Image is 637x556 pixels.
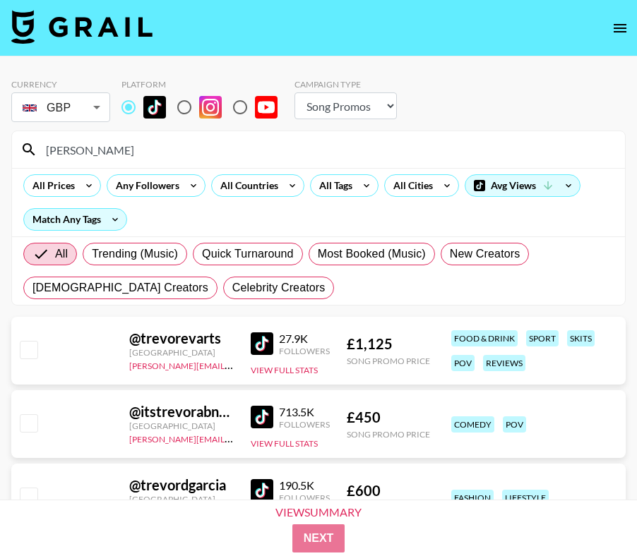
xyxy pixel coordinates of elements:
div: All Tags [311,175,355,196]
span: All [55,246,68,262]
img: YouTube [255,96,278,119]
div: Followers [279,346,330,356]
div: reviews [483,355,525,371]
div: Song Promo Price [347,356,430,366]
button: Next [292,524,345,552]
span: New Creators [450,246,520,262]
div: Campaign Type [294,79,397,90]
div: lifestyle [502,490,549,506]
div: Platform [121,79,289,90]
div: Followers [279,492,330,503]
button: View Full Stats [251,365,318,375]
div: Followers [279,419,330,430]
span: Celebrity Creators [232,279,326,296]
div: @ itstrevorabney [129,403,234,421]
span: Most Booked (Music) [318,246,426,262]
span: Quick Turnaround [202,246,294,262]
div: Song Promo Price [347,429,430,440]
div: Match Any Tags [24,209,126,230]
div: Currency [11,79,110,90]
div: fashion [451,490,494,506]
img: Grail Talent [11,10,153,44]
a: [PERSON_NAME][EMAIL_ADDRESS][DOMAIN_NAME] [129,431,338,445]
div: pov [451,355,475,371]
span: Trending (Music) [92,246,178,262]
div: sport [526,330,559,346]
div: £ 450 [347,409,430,426]
img: TikTok [143,96,166,119]
a: [PERSON_NAME][EMAIL_ADDRESS][DOMAIN_NAME] [129,358,338,371]
div: £ 1,125 [347,335,430,353]
div: £ 600 [347,482,430,500]
img: Instagram [199,96,222,119]
div: GBP [14,95,107,120]
div: [GEOGRAPHIC_DATA] [129,421,234,431]
div: All Countries [212,175,281,196]
div: All Prices [24,175,78,196]
div: All Cities [385,175,436,196]
div: @ trevorevarts [129,330,234,347]
div: View Summary [263,506,374,519]
img: TikTok [251,479,273,502]
div: 190.5K [279,478,330,492]
div: [GEOGRAPHIC_DATA] [129,347,234,358]
img: TikTok [251,332,273,355]
div: food & drink [451,330,518,346]
div: Any Followers [107,175,182,196]
div: [GEOGRAPHIC_DATA] [129,494,234,504]
div: Avg Views [465,175,580,196]
button: View Full Stats [251,438,318,449]
img: TikTok [251,406,273,428]
div: comedy [451,416,494,433]
div: 713.5K [279,405,330,419]
iframe: Drift Widget Chat Controller [566,485,620,539]
div: @ trevordgarcia [129,476,234,494]
input: Search by User Name [37,138,617,161]
span: [DEMOGRAPHIC_DATA] Creators [32,279,208,296]
button: open drawer [606,14,634,42]
div: 27.9K [279,332,330,346]
div: skits [567,330,595,346]
div: pov [503,416,526,433]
